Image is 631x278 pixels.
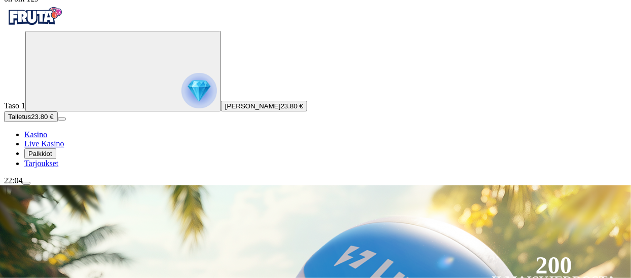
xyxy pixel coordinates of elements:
[8,113,31,121] span: Talletus
[24,130,47,139] span: Kasino
[24,159,58,168] span: Tarjoukset
[4,176,22,185] span: 22:04
[536,259,572,271] div: 200
[4,4,627,168] nav: Primary
[28,150,52,157] span: Palkkiot
[58,117,66,121] button: menu
[4,101,25,110] span: Taso 1
[4,111,58,122] button: Talletusplus icon23.80 €
[24,130,47,139] a: diamond iconKasino
[24,159,58,168] a: gift-inverted iconTarjoukset
[22,182,30,185] button: menu
[24,139,64,148] a: poker-chip iconLive Kasino
[24,139,64,148] span: Live Kasino
[281,102,303,110] span: 23.80 €
[25,31,221,111] button: reward progress
[4,22,65,30] a: Fruta
[221,101,307,111] button: [PERSON_NAME]23.80 €
[225,102,281,110] span: [PERSON_NAME]
[31,113,53,121] span: 23.80 €
[4,4,65,29] img: Fruta
[181,73,217,108] img: reward progress
[24,148,56,159] button: reward iconPalkkiot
